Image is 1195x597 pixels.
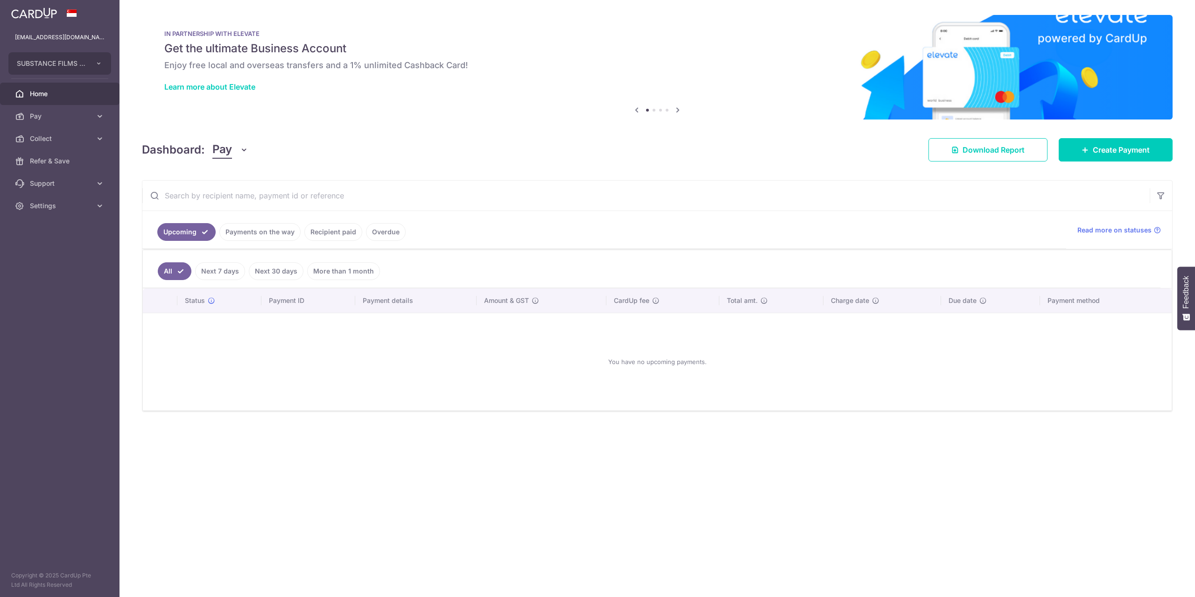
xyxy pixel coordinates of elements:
[195,262,245,280] a: Next 7 days
[219,223,301,241] a: Payments on the way
[30,179,91,188] span: Support
[142,181,1150,211] input: Search by recipient name, payment id or reference
[8,52,111,75] button: SUBSTANCE FILMS PTE. LTD.
[30,112,91,121] span: Pay
[355,288,477,313] th: Payment details
[164,82,255,91] a: Learn more about Elevate
[949,296,977,305] span: Due date
[614,296,649,305] span: CardUp fee
[1077,225,1152,235] span: Read more on statuses
[164,41,1150,56] h5: Get the ultimate Business Account
[212,141,232,159] span: Pay
[157,223,216,241] a: Upcoming
[154,321,1160,403] div: You have no upcoming payments.
[727,296,758,305] span: Total amt.
[17,59,86,68] span: SUBSTANCE FILMS PTE. LTD.
[366,223,406,241] a: Overdue
[30,201,91,211] span: Settings
[158,262,191,280] a: All
[963,144,1025,155] span: Download Report
[212,141,248,159] button: Pay
[30,89,91,98] span: Home
[261,288,355,313] th: Payment ID
[1059,138,1173,162] a: Create Payment
[164,30,1150,37] p: IN PARTNERSHIP WITH ELEVATE
[1177,267,1195,330] button: Feedback - Show survey
[30,134,91,143] span: Collect
[15,33,105,42] p: [EMAIL_ADDRESS][DOMAIN_NAME]
[831,296,869,305] span: Charge date
[11,7,57,19] img: CardUp
[928,138,1047,162] a: Download Report
[1040,288,1172,313] th: Payment method
[164,60,1150,71] h6: Enjoy free local and overseas transfers and a 1% unlimited Cashback Card!
[1093,144,1150,155] span: Create Payment
[1182,276,1190,309] span: Feedback
[30,156,91,166] span: Refer & Save
[484,296,529,305] span: Amount & GST
[142,15,1173,119] img: Renovation banner
[185,296,205,305] span: Status
[142,141,205,158] h4: Dashboard:
[307,262,380,280] a: More than 1 month
[1077,225,1161,235] a: Read more on statuses
[249,262,303,280] a: Next 30 days
[304,223,362,241] a: Recipient paid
